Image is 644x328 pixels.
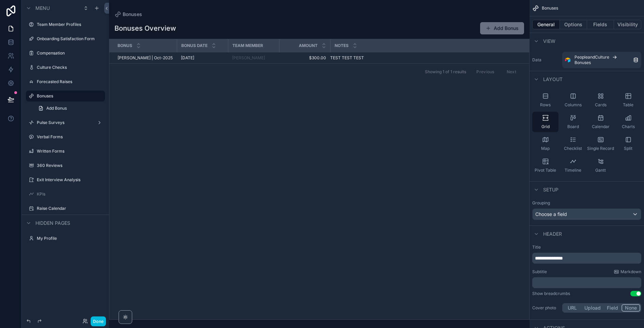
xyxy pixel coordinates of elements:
[35,220,70,227] span: Hidden pages
[581,304,604,312] button: Upload
[37,50,101,56] label: Compensation
[587,20,614,29] button: Fields
[480,22,524,34] button: Add Bonus
[232,55,265,61] a: [PERSON_NAME]
[37,206,101,211] label: Raise Calendar
[37,149,101,154] label: Written Forms
[37,120,91,125] label: Pulse Surveys
[622,124,635,129] span: Charts
[114,11,142,18] a: Bonuses
[560,112,586,132] button: Board
[574,60,591,65] span: Bonuses
[615,112,641,132] button: Charts
[595,102,607,108] span: Cards
[37,134,101,140] label: Verbal Forms
[560,134,586,154] button: Checklist
[532,134,558,154] button: Map
[535,211,567,217] span: Choose a field
[535,168,556,173] span: Pivot Table
[34,103,105,114] a: Add Bonus
[615,134,641,154] button: Split
[532,291,570,296] div: Show breadcrumbs
[565,168,581,173] span: Timeline
[542,5,558,11] span: Bonuses
[37,163,101,168] label: 360 Reviews
[560,20,587,29] button: Options
[37,191,101,197] label: KPIs
[181,43,208,48] span: Bonus Date
[532,253,641,264] div: scrollable content
[622,304,640,312] button: None
[614,269,641,275] a: Markdown
[114,24,176,33] h1: Bonuses Overview
[543,38,555,45] span: View
[532,277,641,288] div: scrollable content
[532,155,558,176] button: Pivot Table
[614,20,641,29] button: Visibility
[532,305,559,311] label: Cover photo
[624,146,632,151] span: Split
[532,200,550,206] label: Grouping
[330,55,521,61] a: TEST TEST TEST
[181,55,194,61] span: [DATE]
[587,155,614,176] button: Gantt
[532,20,560,29] button: General
[37,177,101,183] label: Exit Interview Analysis
[532,57,559,63] label: Data
[587,112,614,132] button: Calendar
[532,90,558,110] button: Rows
[560,155,586,176] button: Timeline
[532,245,641,250] label: Title
[595,168,606,173] span: Gantt
[565,102,582,108] span: Columns
[37,36,101,42] label: Onboarding Satisfaction Form
[540,102,551,108] span: Rows
[532,208,641,220] button: Choose a field
[563,304,581,312] button: URL
[574,54,609,60] span: PeopleandCulture
[564,146,582,151] span: Checklist
[123,11,142,18] span: Bonuses
[37,22,101,27] label: Team Member Profiles
[181,55,224,61] a: [DATE]
[587,134,614,154] button: Single Record
[283,55,326,61] a: $300.00
[565,57,570,63] img: Airtable Logo
[562,52,641,68] a: PeopleandCultureBonuses
[299,43,318,48] span: Amount
[425,69,466,75] span: Showing 1 of 1 results
[37,79,101,84] label: Forecasted Raises
[543,76,563,83] span: Layout
[592,124,610,129] span: Calendar
[543,186,558,193] span: Setup
[543,231,562,237] span: Header
[567,124,579,129] span: Board
[587,90,614,110] button: Cards
[37,93,101,99] a: Bonuses
[232,55,275,61] a: [PERSON_NAME]
[541,124,550,129] span: Grid
[623,102,633,108] span: Table
[532,112,558,132] button: Grid
[35,5,50,12] span: Menu
[560,90,586,110] button: Columns
[37,236,101,241] label: My Profile
[532,269,547,275] label: Subtitle
[587,146,614,151] span: Single Record
[37,65,101,70] label: Culture Checks
[118,55,173,61] span: [PERSON_NAME] | Oct-2025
